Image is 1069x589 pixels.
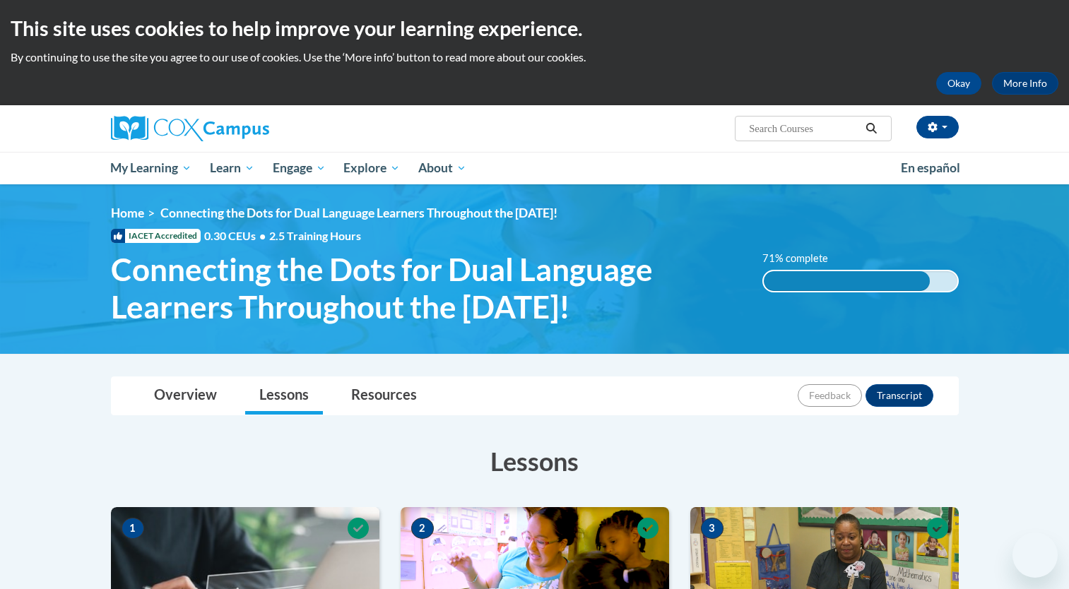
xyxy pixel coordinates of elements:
span: Explore [343,160,400,177]
input: Search Courses [748,120,861,137]
span: Engage [273,160,326,177]
a: Engage [264,152,335,184]
div: Main menu [90,152,980,184]
button: Search [861,120,882,137]
h3: Lessons [111,444,959,479]
a: Lessons [245,377,323,415]
a: More Info [992,72,1058,95]
span: About [418,160,466,177]
a: Resources [337,377,431,415]
span: IACET Accredited [111,229,201,243]
span: Connecting the Dots for Dual Language Learners Throughout the [DATE]! [111,251,742,326]
span: En español [901,160,960,175]
span: 2 [411,518,434,539]
h2: This site uses cookies to help improve your learning experience. [11,14,1058,42]
a: About [409,152,476,184]
p: By continuing to use the site you agree to our use of cookies. Use the ‘More info’ button to read... [11,49,1058,65]
button: Account Settings [916,116,959,138]
div: 86% [764,271,930,291]
img: Cox Campus [111,116,269,141]
a: Home [111,206,144,220]
a: Overview [140,377,231,415]
button: Transcript [866,384,933,407]
a: Explore [334,152,409,184]
button: Okay [936,72,981,95]
a: En español [892,153,969,183]
a: My Learning [102,152,201,184]
a: Learn [201,152,264,184]
label: 71% complete [762,251,844,266]
span: • [259,229,266,242]
button: Feedback [798,384,862,407]
span: Connecting the Dots for Dual Language Learners Throughout the [DATE]! [160,206,557,220]
span: 3 [701,518,724,539]
a: Cox Campus [111,116,379,141]
iframe: Button to launch messaging window [1012,533,1058,578]
span: 0.30 CEUs [204,228,269,244]
span: Learn [210,160,254,177]
span: 1 [122,518,144,539]
span: 2.5 Training Hours [269,229,361,242]
span: My Learning [110,160,191,177]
